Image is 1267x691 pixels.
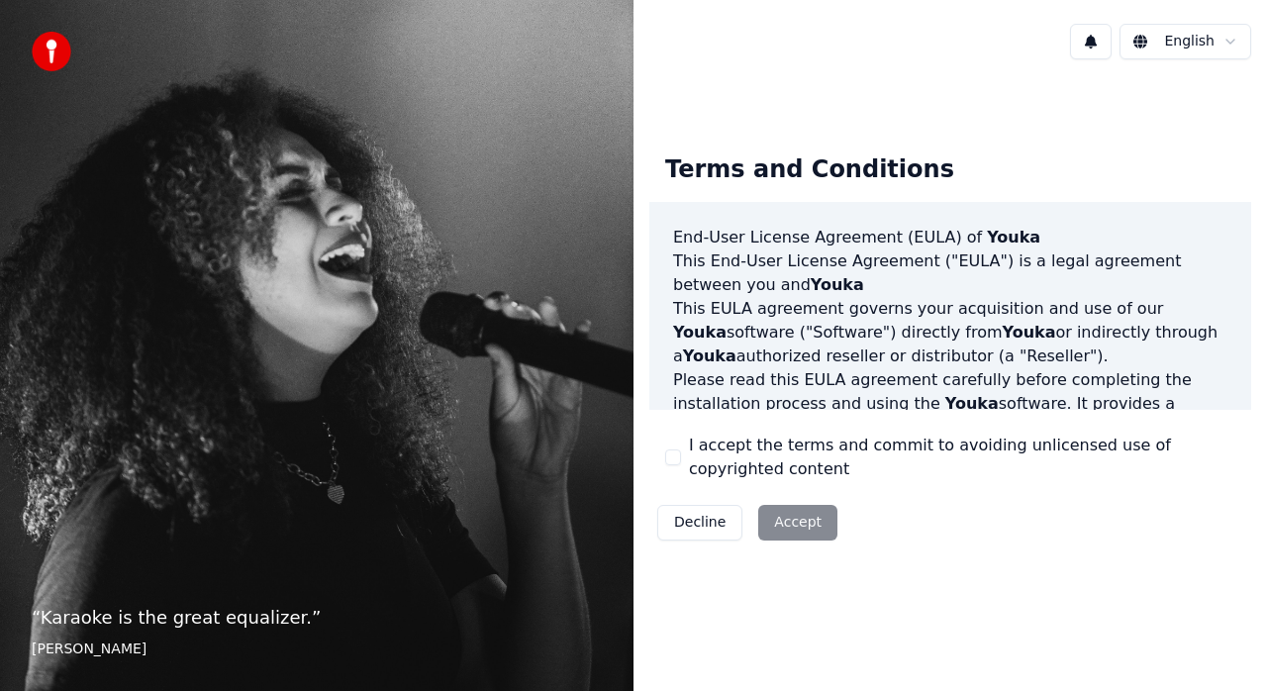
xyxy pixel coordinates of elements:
[673,297,1227,368] p: This EULA agreement governs your acquisition and use of our software ("Software") directly from o...
[673,323,727,342] span: Youka
[683,346,736,365] span: Youka
[811,275,864,294] span: Youka
[689,434,1235,481] label: I accept the terms and commit to avoiding unlicensed use of copyrighted content
[945,394,999,413] span: Youka
[657,505,742,541] button: Decline
[1003,323,1056,342] span: Youka
[32,32,71,71] img: youka
[673,368,1227,463] p: Please read this EULA agreement carefully before completing the installation process and using th...
[987,228,1040,247] span: Youka
[673,249,1227,297] p: This End-User License Agreement ("EULA") is a legal agreement between you and
[673,226,1227,249] h3: End-User License Agreement (EULA) of
[32,640,602,659] footer: [PERSON_NAME]
[32,604,602,632] p: “ Karaoke is the great equalizer. ”
[649,139,970,202] div: Terms and Conditions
